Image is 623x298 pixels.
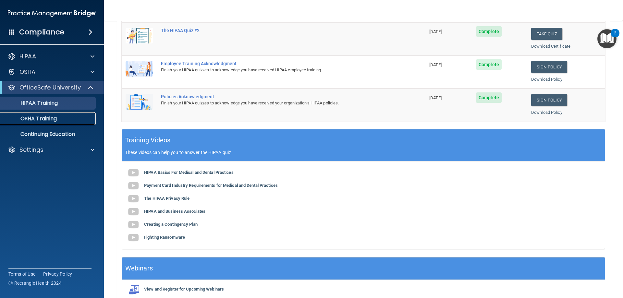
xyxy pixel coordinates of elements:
b: Payment Card Industry Requirements for Medical and Dental Practices [144,183,278,188]
a: Download Policy [531,110,562,115]
p: OfficeSafe University [19,84,81,91]
a: Privacy Policy [43,271,72,277]
span: [DATE] [429,95,442,100]
button: Open Resource Center, 2 new notifications [597,29,617,48]
img: gray_youtube_icon.38fcd6cc.png [127,192,140,205]
span: Ⓒ Rectangle Health 2024 [8,280,62,286]
span: [DATE] [429,29,442,34]
h5: Training Videos [125,135,171,146]
div: Finish your HIPAA quizzes to acknowledge you have received your organization’s HIPAA policies. [161,99,393,107]
b: The HIPAA Privacy Rule [144,196,189,201]
img: webinarIcon.c7ebbf15.png [127,285,140,294]
img: gray_youtube_icon.38fcd6cc.png [127,166,140,179]
p: HIPAA Training [4,100,58,106]
div: Employee Training Acknowledgment [161,61,393,66]
p: OSHA [19,68,36,76]
img: PMB logo [8,7,96,20]
b: HIPAA and Business Associates [144,209,205,214]
div: Policies Acknowledgment [161,94,393,99]
a: HIPAA [8,53,94,60]
a: OSHA [8,68,94,76]
b: Creating a Contingency Plan [144,222,198,227]
span: Complete [476,59,502,70]
div: 2 [614,33,616,42]
a: Terms of Use [8,271,35,277]
span: [DATE] [429,62,442,67]
a: Sign Policy [531,61,567,73]
p: HIPAA [19,53,36,60]
img: gray_youtube_icon.38fcd6cc.png [127,179,140,192]
a: Sign Policy [531,94,567,106]
button: Take Quiz [531,28,562,40]
b: HIPAA Basics For Medical and Dental Practices [144,170,234,175]
h5: Webinars [125,263,153,274]
div: The HIPAA Quiz #2 [161,28,393,33]
a: Download Certificate [531,44,570,49]
p: OSHA Training [4,115,57,122]
p: Continuing Education [4,131,93,137]
img: gray_youtube_icon.38fcd6cc.png [127,205,140,218]
span: Complete [476,26,502,37]
a: Settings [8,146,94,154]
span: Complete [476,92,502,103]
div: Finish your HIPAA quizzes to acknowledge you have received HIPAA employee training. [161,66,393,74]
p: These videos can help you to answer the HIPAA quiz [125,150,602,155]
b: Fighting Ransomware [144,235,185,240]
img: gray_youtube_icon.38fcd6cc.png [127,231,140,244]
h4: Compliance [19,28,64,37]
a: OfficeSafe University [8,84,94,91]
a: Download Policy [531,77,562,82]
b: View and Register for Upcoming Webinars [144,287,224,292]
img: gray_youtube_icon.38fcd6cc.png [127,218,140,231]
p: Settings [19,146,43,154]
